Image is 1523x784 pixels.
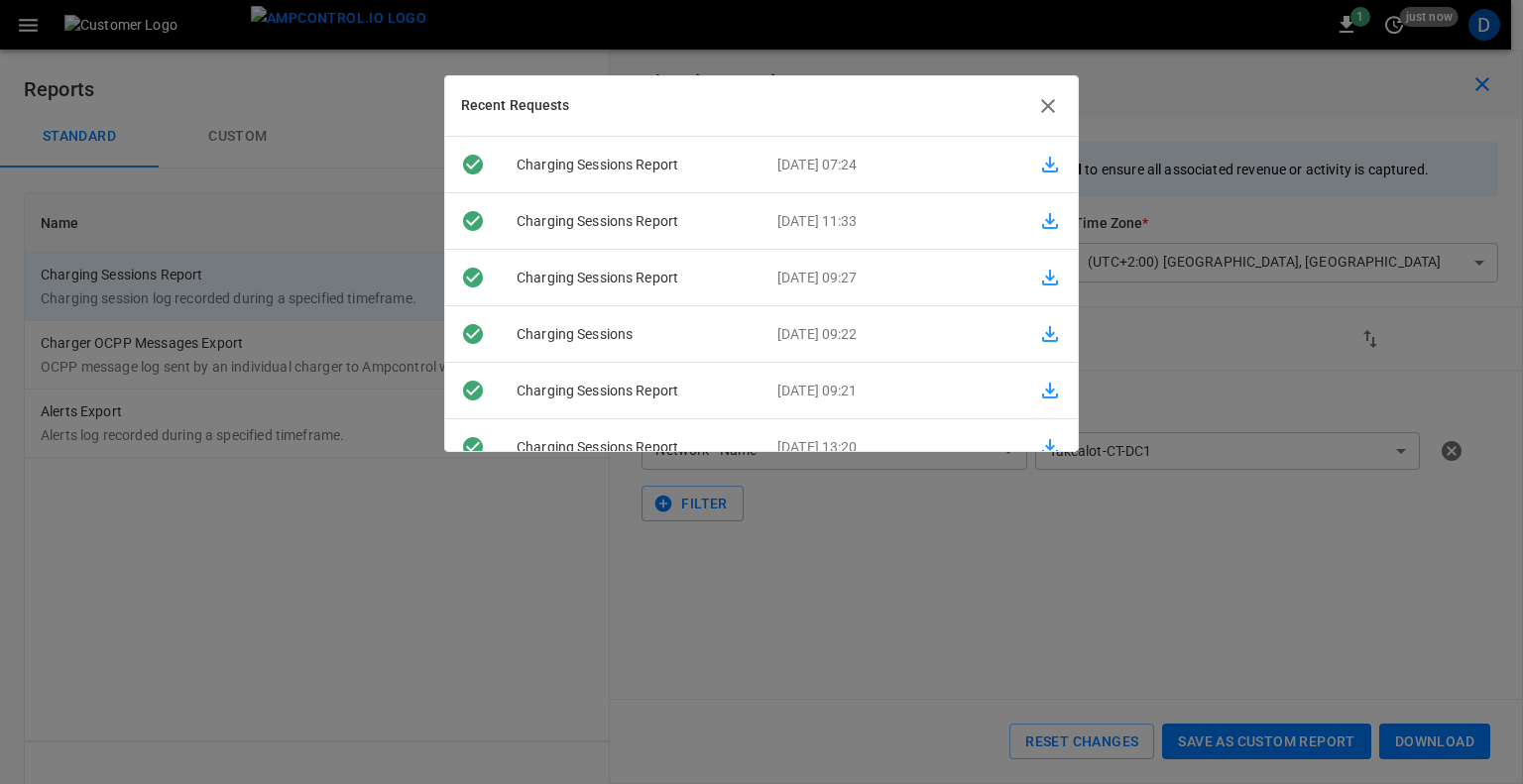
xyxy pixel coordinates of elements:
p: [DATE] 09:22 [761,324,1022,345]
p: [DATE] 11:33 [761,211,1022,232]
div: Downloaded [445,435,501,459]
p: [DATE] 13:20 [761,437,1022,458]
div: Downloaded [445,379,501,402]
div: Downloaded [445,266,501,289]
div: Downloaded [445,209,501,233]
p: [DATE] 07:24 [761,155,1022,175]
p: [DATE] 09:27 [761,268,1022,288]
div: Ready to download [445,153,501,176]
div: Downloaded [445,322,501,346]
p: Charging Sessions Report [501,211,761,232]
h6: Recent Requests [461,95,570,117]
p: charging sessions [501,324,761,345]
p: [DATE] 09:21 [761,381,1022,401]
p: Charging Sessions Report [501,268,761,288]
p: Charging Sessions Report [501,437,761,458]
p: Charging Sessions Report [501,155,761,175]
p: Charging Sessions Report [501,381,761,401]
